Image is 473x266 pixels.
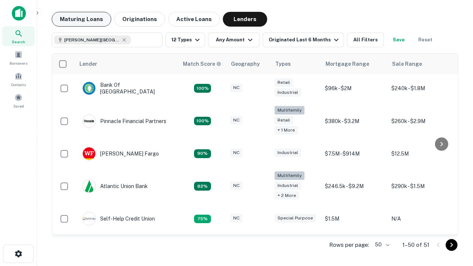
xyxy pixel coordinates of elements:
td: $1.5M [321,205,388,233]
a: Search [2,26,35,46]
div: NC [230,181,242,190]
td: $7.5M - $914M [321,140,388,168]
div: Industrial [275,88,301,97]
img: capitalize-icon.png [12,6,26,21]
div: NC [230,116,242,125]
div: Capitalize uses an advanced AI algorithm to match your search with the best lender. The match sco... [183,60,221,68]
div: Bank Of [GEOGRAPHIC_DATA] [82,82,171,95]
div: Lender [79,59,97,68]
div: Atlantic Union Bank [82,180,148,193]
div: NC [230,149,242,157]
img: picture [83,115,95,127]
div: Matching Properties: 24, hasApolloMatch: undefined [194,117,211,126]
div: [PERSON_NAME] Fargo [82,147,159,160]
img: picture [83,180,95,192]
img: picture [83,147,95,160]
img: picture [83,82,95,95]
h6: Match Score [183,60,220,68]
a: Contacts [2,69,35,89]
img: picture [83,212,95,225]
div: Types [275,59,291,68]
div: Special Purpose [275,214,316,222]
button: Active Loans [168,12,220,27]
a: Borrowers [2,48,35,68]
div: Matching Properties: 11, hasApolloMatch: undefined [194,182,211,191]
span: Borrowers [10,60,27,66]
div: Originated Last 6 Months [269,35,341,44]
div: + 2 more [275,191,299,200]
div: Matching Properties: 14, hasApolloMatch: undefined [194,84,211,93]
div: Industrial [275,181,301,190]
div: Geography [231,59,260,68]
th: Types [271,54,321,74]
button: Originated Last 6 Months [263,33,344,47]
div: Retail [275,78,293,87]
iframe: Chat Widget [436,183,473,219]
td: $240k - $1.8M [388,74,454,102]
span: Search [12,39,25,45]
button: Go to next page [446,239,457,251]
button: Save your search to get updates of matches that match your search criteria. [387,33,411,47]
th: Capitalize uses an advanced AI algorithm to match your search with the best lender. The match sco... [178,54,227,74]
div: NC [230,214,242,222]
div: Mortgage Range [326,59,369,68]
div: NC [230,83,242,92]
td: $96k - $2M [321,74,388,102]
button: Reset [414,33,437,47]
div: Multifamily [275,171,304,180]
div: Matching Properties: 12, hasApolloMatch: undefined [194,149,211,158]
td: $12.5M [388,140,454,168]
th: Mortgage Range [321,54,388,74]
p: Rows per page: [329,241,369,249]
div: Retail [275,116,293,125]
div: Self-help Credit Union [82,212,155,225]
a: Saved [2,91,35,110]
button: Lenders [223,12,267,27]
button: Maturing Loans [52,12,111,27]
span: Contacts [11,82,26,88]
th: Sale Range [388,54,454,74]
td: $246.5k - $9.2M [321,168,388,205]
div: Multifamily [275,106,304,115]
button: Originations [114,12,165,27]
div: Industrial [275,149,301,157]
td: $260k - $2.9M [388,102,454,140]
div: Sale Range [392,59,422,68]
span: Saved [13,103,24,109]
button: All Filters [347,33,384,47]
div: 50 [372,239,391,250]
td: N/A [388,205,454,233]
div: Matching Properties: 10, hasApolloMatch: undefined [194,215,211,224]
span: [PERSON_NAME][GEOGRAPHIC_DATA], [GEOGRAPHIC_DATA] [64,37,120,43]
td: $290k - $1.5M [388,168,454,205]
div: Pinnacle Financial Partners [82,115,166,128]
div: + 1 more [275,126,298,134]
th: Lender [75,54,178,74]
td: $380k - $3.2M [321,102,388,140]
th: Geography [227,54,271,74]
p: 1–50 of 51 [402,241,429,249]
button: Any Amount [208,33,260,47]
button: 12 Types [166,33,205,47]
